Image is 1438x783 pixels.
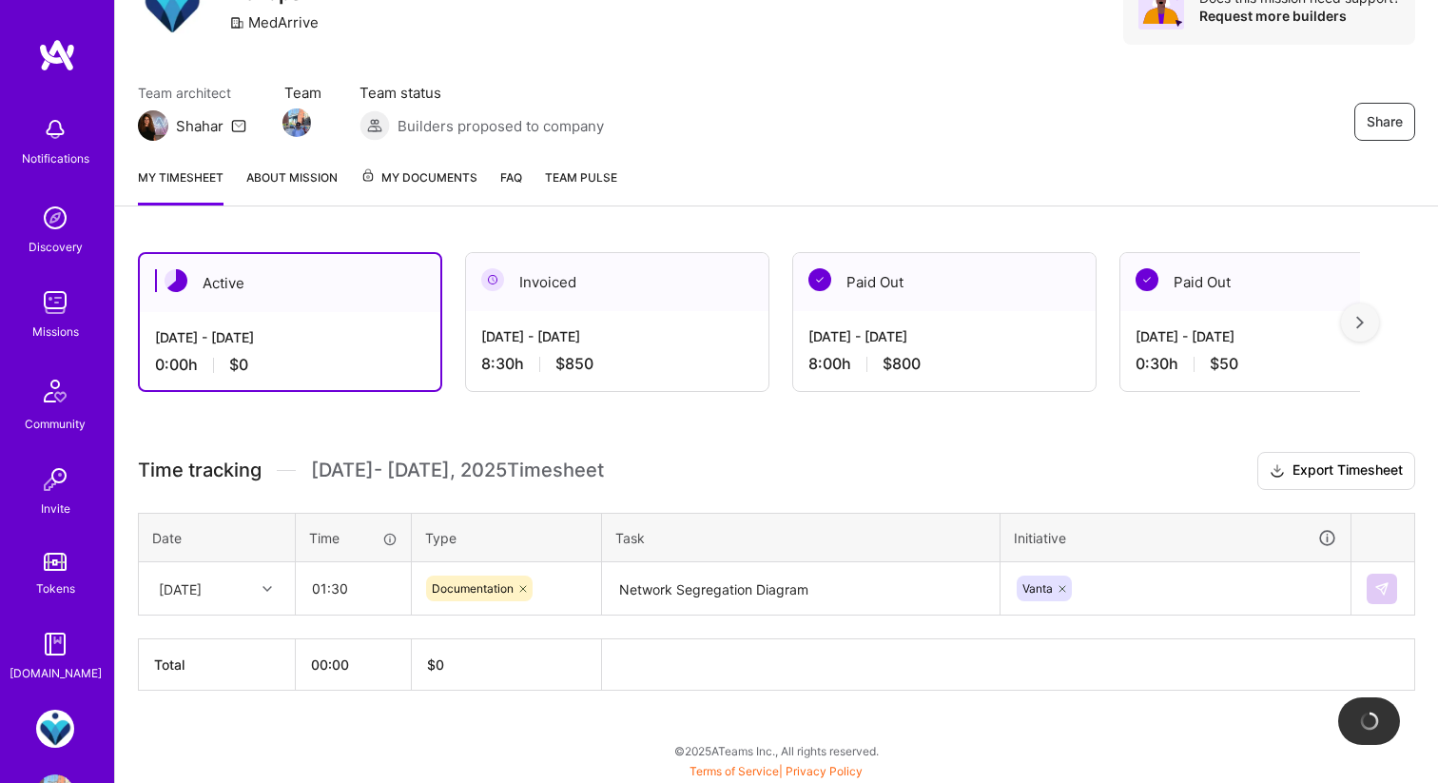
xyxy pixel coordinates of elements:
[360,167,477,206] a: My Documents
[138,459,262,482] span: Time tracking
[1136,326,1408,346] div: [DATE] - [DATE]
[793,253,1096,311] div: Paid Out
[139,513,296,562] th: Date
[1014,527,1337,549] div: Initiative
[360,167,477,188] span: My Documents
[808,354,1080,374] div: 8:00 h
[139,639,296,691] th: Total
[690,764,779,778] a: Terms of Service
[138,83,246,103] span: Team architect
[1270,461,1285,481] i: icon Download
[155,355,425,375] div: 0:00 h
[31,710,79,748] a: MedArrive: Devops
[359,110,390,141] img: Builders proposed to company
[1120,253,1423,311] div: Paid Out
[500,167,522,206] a: FAQ
[36,199,74,237] img: discovery
[1354,103,1415,141] button: Share
[246,167,338,206] a: About Mission
[690,764,863,778] span: |
[604,564,998,615] textarea: Network Segregation Diagram
[36,710,74,748] img: MedArrive: Devops
[466,253,768,311] div: Invoiced
[22,148,89,168] div: Notifications
[309,528,398,548] div: Time
[140,254,440,312] div: Active
[297,563,410,614] input: HH:MM
[481,268,504,291] img: Invoiced
[412,513,602,562] th: Type
[427,656,444,673] span: $ 0
[262,584,272,594] i: icon Chevron
[229,15,244,30] i: icon CompanyGray
[1367,574,1399,604] div: null
[29,237,83,257] div: Discovery
[159,578,202,598] div: [DATE]
[1199,7,1400,25] div: Request more builders
[44,553,67,571] img: tokens
[311,459,604,482] span: [DATE] - [DATE] , 2025 Timesheet
[32,322,79,342] div: Missions
[398,116,604,136] span: Builders proposed to company
[36,460,74,499] img: Invite
[1210,354,1238,374] span: $50
[138,167,223,206] a: My timesheet
[165,269,187,292] img: Active
[481,354,753,374] div: 8:30 h
[36,625,74,663] img: guide book
[481,326,753,346] div: [DATE] - [DATE]
[786,764,863,778] a: Privacy Policy
[231,118,246,133] i: icon Mail
[36,578,75,598] div: Tokens
[38,38,76,72] img: logo
[138,110,168,141] img: Team Architect
[284,83,321,103] span: Team
[359,83,604,103] span: Team status
[1359,711,1380,732] img: loading
[555,354,593,374] span: $850
[1374,581,1389,597] img: Submit
[1136,354,1408,374] div: 0:30 h
[1356,316,1364,329] img: right
[602,513,1001,562] th: Task
[282,108,311,137] img: Team Member Avatar
[296,639,412,691] th: 00:00
[10,663,102,683] div: [DOMAIN_NAME]
[432,581,514,596] span: Documentation
[114,727,1438,774] div: © 2025 ATeams Inc., All rights reserved.
[229,12,319,32] div: MedArrive
[41,499,70,519] div: Invite
[155,327,425,347] div: [DATE] - [DATE]
[1257,452,1415,490] button: Export Timesheet
[545,167,617,206] a: Team Pulse
[883,354,921,374] span: $800
[229,355,248,375] span: $0
[176,116,223,136] div: Shahar
[36,110,74,148] img: bell
[1022,581,1053,596] span: Vanta
[545,170,617,185] span: Team Pulse
[32,368,78,414] img: Community
[25,414,86,434] div: Community
[808,268,831,291] img: Paid Out
[284,107,309,139] a: Team Member Avatar
[808,326,1080,346] div: [DATE] - [DATE]
[1367,112,1403,131] span: Share
[36,284,74,322] img: teamwork
[1136,268,1158,291] img: Paid Out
